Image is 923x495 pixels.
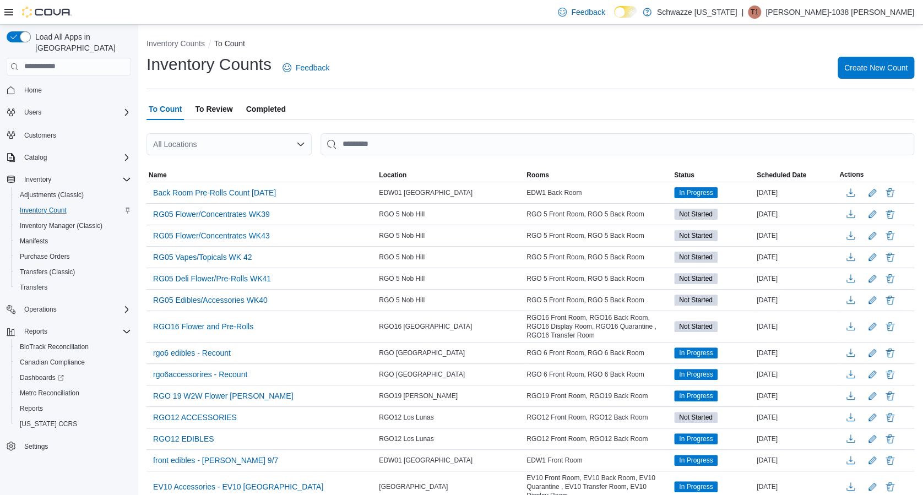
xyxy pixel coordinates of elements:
div: RGO 5 Front Room, RGO 5 Back Room [524,229,672,242]
span: Reports [20,325,131,338]
button: RG05 Flower/Concentrates WK39 [149,206,274,222]
div: RGO 5 Front Room, RGO 5 Back Room [524,251,672,264]
span: BioTrack Reconciliation [15,340,131,353]
span: T1 [751,6,758,19]
span: Not Started [679,322,713,331]
button: Scheduled Date [754,168,837,182]
button: Location [377,168,524,182]
span: Home [20,83,131,97]
button: Transfers [11,280,135,295]
button: RG05 Deli Flower/Pre-Rolls WK41 [149,270,275,287]
div: RGO19 Front Room, RGO19 Back Room [524,389,672,402]
a: Dashboards [11,370,135,385]
button: RGO12 EDIBLES [149,431,219,447]
input: Dark Mode [614,6,637,18]
button: Users [20,106,46,119]
span: Location [379,171,406,179]
div: [DATE] [754,186,837,199]
button: Edit count details [866,292,879,308]
span: Customers [20,128,131,142]
span: Inventory Count [20,206,67,215]
span: rgo6 edibles - Recount [153,347,231,358]
span: RGO19 [PERSON_NAME] [379,391,458,400]
span: In Progress [674,455,718,466]
button: EV10 Accessories - EV10 [GEOGRAPHIC_DATA] [149,478,328,495]
button: Inventory Counts [146,39,205,48]
div: [DATE] [754,480,837,493]
span: Canadian Compliance [15,356,131,369]
a: Transfers [15,281,52,294]
span: Reports [24,327,47,336]
span: Inventory [20,173,131,186]
span: Not Started [679,231,713,241]
span: Washington CCRS [15,417,131,431]
button: Delete [883,454,897,467]
span: EV10 Accessories - EV10 [GEOGRAPHIC_DATA] [153,481,323,492]
span: Completed [246,98,286,120]
div: [DATE] [754,368,837,381]
span: RGO [GEOGRAPHIC_DATA] [379,370,465,379]
span: Operations [20,303,131,316]
button: Delete [883,320,897,333]
a: Feedback [553,1,609,23]
div: RGO12 Front Room, RGO12 Back Room [524,432,672,445]
input: This is a search bar. After typing your query, hit enter to filter the results lower in the page. [321,133,914,155]
span: Users [20,106,131,119]
span: In Progress [679,434,713,444]
span: Transfers [20,283,47,292]
span: RGO 19 W2W Flower [PERSON_NAME] [153,390,293,401]
span: Canadian Compliance [20,358,85,367]
button: Delete [883,272,897,285]
div: RGO12 Front Room, RGO12 Back Room [524,411,672,424]
span: Not Started [679,252,713,262]
div: [DATE] [754,208,837,221]
span: Rooms [526,171,549,179]
div: [DATE] [754,432,837,445]
span: Not Started [674,273,718,284]
a: Metrc Reconciliation [15,387,84,400]
h1: Inventory Counts [146,53,272,75]
button: Metrc Reconciliation [11,385,135,401]
div: [DATE] [754,251,837,264]
span: Back Room Pre-Rolls Count [DATE] [153,187,276,198]
div: [DATE] [754,389,837,402]
a: Dashboards [15,371,68,384]
span: Not Started [674,321,718,332]
span: RGO12 EDIBLES [153,433,214,444]
div: RGO 5 Front Room, RGO 5 Back Room [524,293,672,307]
button: RGO 19 W2W Flower [PERSON_NAME] [149,388,297,404]
span: RGO 5 Nob Hill [379,274,425,283]
button: Inventory [2,172,135,187]
span: Operations [24,305,57,314]
span: Settings [20,439,131,453]
button: Edit count details [866,270,879,287]
span: Not Started [679,209,713,219]
span: Scheduled Date [757,171,806,179]
span: Manifests [20,237,48,246]
span: Home [24,86,42,95]
span: In Progress [679,391,713,401]
button: Edit count details [866,345,879,361]
p: [PERSON_NAME]-1038 [PERSON_NAME] [765,6,914,19]
button: Edit count details [866,366,879,383]
span: In Progress [679,482,713,492]
span: RGO12 Los Lunas [379,413,433,422]
button: Edit count details [866,227,879,244]
span: Inventory [24,175,51,184]
a: Settings [20,440,52,453]
span: Dashboards [20,373,64,382]
span: Inventory Count [15,204,131,217]
span: rgo6accessorires - Recount [153,369,247,380]
span: RG05 Vapes/Topicals WK 42 [153,252,252,263]
span: Not Started [679,412,713,422]
button: Rooms [524,168,672,182]
a: Canadian Compliance [15,356,89,369]
div: RGO 5 Front Room, RGO 5 Back Room [524,208,672,221]
a: Customers [20,129,61,142]
button: Delete [883,368,897,381]
span: In Progress [679,455,713,465]
p: | [741,6,743,19]
button: Reports [2,324,135,339]
span: To Count [149,98,182,120]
